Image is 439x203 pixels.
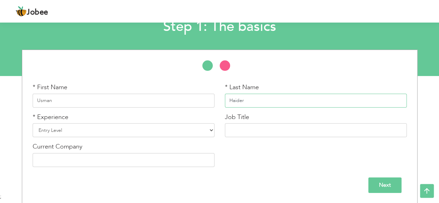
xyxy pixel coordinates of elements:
[27,9,48,16] span: Jobee
[33,113,68,122] label: * Experience
[368,177,402,193] input: Next
[225,113,249,122] label: Job Title
[33,142,82,151] label: Current Company
[225,83,259,92] label: * Last Name
[16,6,27,17] img: jobee.io
[60,18,379,36] h2: Step 1: The basics
[33,83,67,92] label: * First Name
